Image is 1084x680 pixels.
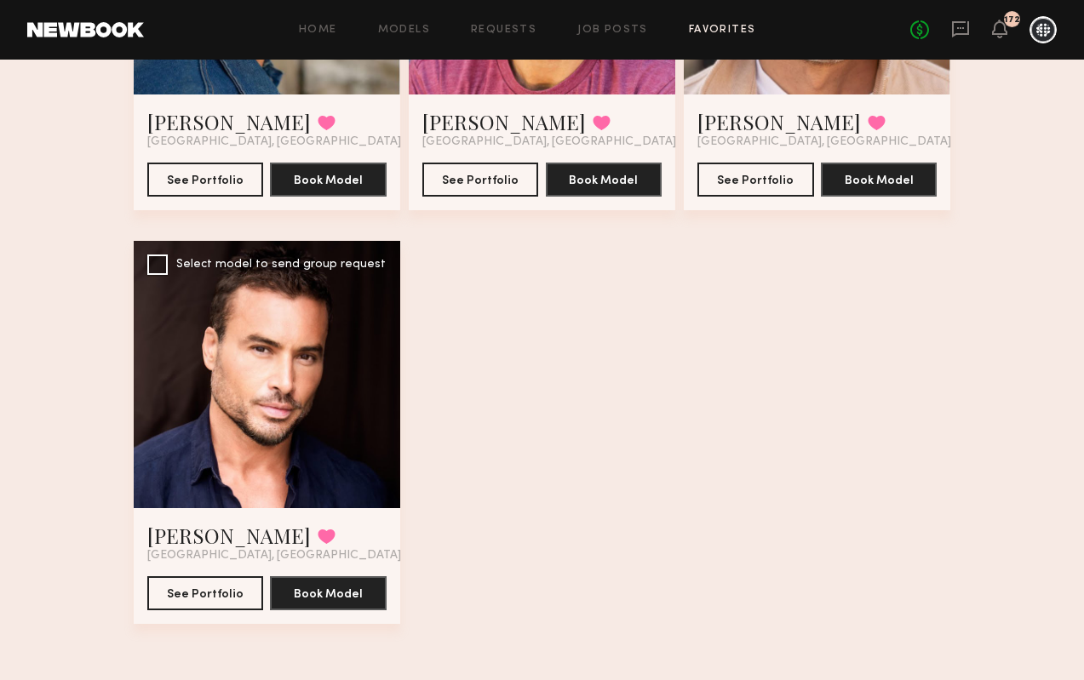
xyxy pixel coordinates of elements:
a: [PERSON_NAME] [697,108,861,135]
span: [GEOGRAPHIC_DATA], [GEOGRAPHIC_DATA] [697,135,951,149]
a: Book Model [270,586,387,600]
a: Job Posts [577,25,648,36]
button: Book Model [546,163,662,197]
a: Book Model [821,172,938,186]
span: [GEOGRAPHIC_DATA], [GEOGRAPHIC_DATA] [422,135,676,149]
div: Select model to send group request [176,259,386,271]
button: Book Model [270,163,387,197]
button: Book Model [821,163,938,197]
a: [PERSON_NAME] [147,108,311,135]
span: [GEOGRAPHIC_DATA], [GEOGRAPHIC_DATA] [147,549,401,563]
a: Favorites [689,25,756,36]
a: Home [299,25,337,36]
button: See Portfolio [147,163,264,197]
button: See Portfolio [422,163,539,197]
button: Book Model [270,576,387,610]
a: Book Model [270,172,387,186]
a: [PERSON_NAME] [147,522,311,549]
a: Models [378,25,430,36]
button: See Portfolio [697,163,814,197]
span: [GEOGRAPHIC_DATA], [GEOGRAPHIC_DATA] [147,135,401,149]
a: Requests [471,25,536,36]
a: [PERSON_NAME] [422,108,586,135]
a: Book Model [546,172,662,186]
button: See Portfolio [147,576,264,610]
div: 172 [1004,15,1020,25]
